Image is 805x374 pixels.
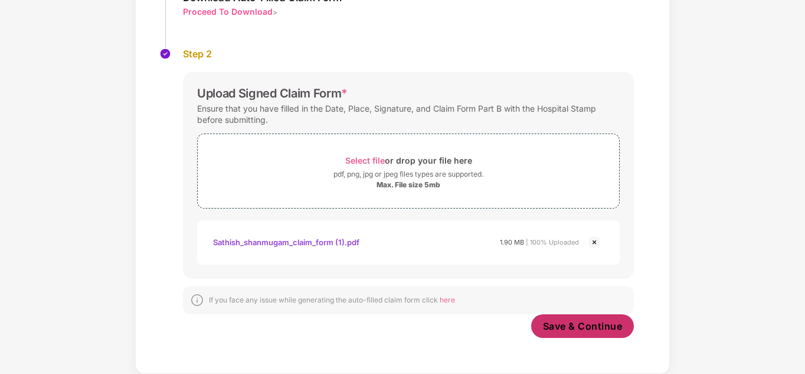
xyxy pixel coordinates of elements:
[345,152,472,168] div: or drop your file here
[159,48,171,60] img: svg+xml;base64,PHN2ZyBpZD0iU3RlcC1Eb25lLTMyeDMyIiB4bWxucz0iaHR0cDovL3d3dy53My5vcmcvMjAwMC9zdmciIH...
[183,6,273,17] div: Proceed To Download
[440,295,455,304] span: here
[197,86,348,100] div: Upload Signed Claim Form
[526,238,579,246] span: | 100% Uploaded
[209,295,455,305] div: If you face any issue while generating the auto-filled claim form click
[333,168,483,180] div: pdf, png, jpg or jpeg files types are supported.
[377,180,440,190] div: Max. File size 5mb
[531,314,634,338] button: Save & Continue
[213,232,359,252] div: Sathish_shanmugam_claim_form (1).pdf
[345,155,385,165] span: Select file
[273,8,277,17] span: >
[183,48,634,60] div: Step 2
[198,143,619,199] span: Select fileor drop your file herepdf, png, jpg or jpeg files types are supported.Max. File size 5mb
[500,238,524,246] span: 1.90 MB
[587,235,601,249] img: svg+xml;base64,PHN2ZyBpZD0iQ3Jvc3MtMjR4MjQiIHhtbG5zPSJodHRwOi8vd3d3LnczLm9yZy8yMDAwL3N2ZyIgd2lkdG...
[197,100,620,128] div: Ensure that you have filled in the Date, Place, Signature, and Claim Form Part B with the Hospita...
[190,293,204,307] img: svg+xml;base64,PHN2ZyBpZD0iSW5mb18tXzMyeDMyIiBkYXRhLW5hbWU9IkluZm8gLSAzMngzMiIgeG1sbnM9Imh0dHA6Ly...
[543,320,623,333] span: Save & Continue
